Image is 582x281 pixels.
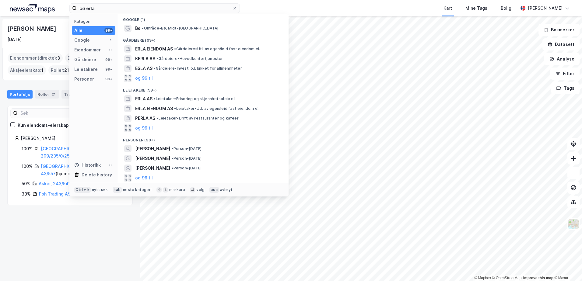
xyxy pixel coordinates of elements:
span: • [156,116,158,120]
span: • [171,146,173,151]
div: Kategori [74,19,115,24]
div: 0 [108,47,113,52]
div: Personer (99+) [118,133,289,144]
div: avbryt [220,187,233,192]
span: ESLA AS [135,65,153,72]
div: Eiendommer (Indirekte) : [65,53,124,63]
span: ERLA EIENDOM AS [135,105,173,112]
span: KERLA AS [135,55,155,62]
a: [GEOGRAPHIC_DATA], 43/557 [41,164,86,176]
div: Leietakere (99+) [118,83,289,94]
span: Gårdeiere • Hovedkontortjenester [156,56,223,61]
div: 21 [51,91,57,97]
button: og 96 til [135,174,153,182]
div: Google [74,36,90,44]
span: Leietaker • Frisering og skjønnhetspleie el. [154,96,236,101]
div: Eiendommer (direkte) : [8,53,63,63]
button: og 96 til [135,75,153,82]
div: ( hjemmelshaver ) [41,163,125,177]
span: • [154,66,156,71]
span: Person • [DATE] [171,146,202,151]
div: Personer [74,75,94,83]
span: Gårdeiere • Invest. o.l. lukket for allmennheten [154,66,242,71]
span: PERLA AS [135,115,155,122]
span: Person • [DATE] [171,156,202,161]
div: markere [169,187,185,192]
input: Søk på adresse, matrikkel, gårdeiere, leietakere eller personer [77,4,232,13]
div: Aksjeeierskap : [8,65,46,75]
div: 99+ [104,28,113,33]
div: Kun eiendoms-eierskap [18,122,69,129]
span: Leietaker • Drift av restauranter og kafeer [156,116,238,121]
div: Delete history [82,171,112,179]
div: [PERSON_NAME] [7,24,57,33]
span: Person • [DATE] [171,166,202,171]
span: • [142,26,144,30]
div: Gårdeiere [74,56,96,63]
span: Område • Bø, Midt-[GEOGRAPHIC_DATA] [142,26,218,31]
div: 0 [108,163,113,168]
div: Leietakere [74,66,98,73]
div: Eiendommer [74,46,101,54]
div: Historikk [74,161,101,169]
div: velg [196,187,205,192]
div: [PERSON_NAME] [21,135,125,142]
div: 99+ [104,77,113,82]
span: • [171,166,173,170]
span: Gårdeiere • Utl. av egen/leid fast eiendom el. [174,47,260,51]
div: Ctrl + k [74,187,91,193]
div: Google (1) [118,12,289,23]
button: og 96 til [135,124,153,132]
button: Filter [550,68,580,80]
span: • [154,96,156,101]
div: 33% [22,190,31,198]
div: 99+ [104,57,113,62]
span: ERLA AS [135,95,153,102]
a: [GEOGRAPHIC_DATA], 209/235/0/25 [41,146,86,158]
span: • [156,56,158,61]
span: Leietaker • Utl. av egen/leid fast eiendom el. [174,106,259,111]
span: 3 [57,54,60,62]
a: OpenStreetMap [492,276,522,280]
div: Portefølje [7,90,33,99]
div: nytt søk [92,187,108,192]
div: neste kategori [123,187,152,192]
div: Alle [74,27,82,34]
button: Bokmerker [538,24,580,36]
input: Søk [18,109,85,118]
span: 1 [41,67,44,74]
div: 100% [22,145,33,152]
div: Transaksjoner [61,90,104,99]
span: • [174,106,176,111]
iframe: Chat Widget [552,252,582,281]
button: Tags [551,82,580,94]
div: ( hjemmelshaver ) [39,180,106,187]
div: esc [209,187,219,193]
div: Gårdeiere (99+) [118,33,289,44]
span: Bø [135,25,141,32]
div: ( hjemmelshaver ) [41,145,125,160]
span: [PERSON_NAME] [135,155,170,162]
span: ERLA EIENDOM AS [135,45,173,53]
div: Kart [444,5,452,12]
div: 100% [22,163,33,170]
a: Mapbox [474,276,491,280]
div: Mine Tags [465,5,487,12]
span: • [174,47,176,51]
div: 99+ [104,67,113,72]
div: Kontrollprogram for chat [552,252,582,281]
button: Analyse [544,53,580,65]
button: Datasett [542,38,580,50]
div: 50% [22,180,30,187]
img: logo.a4113a55bc3d86da70a041830d287a7e.svg [10,4,55,13]
span: 21 [64,67,69,74]
a: Fbh Trading AS [39,191,71,196]
div: [PERSON_NAME] [528,5,563,12]
div: 1 [108,38,113,43]
span: • [171,156,173,161]
div: tab [113,187,122,193]
div: Roller [35,90,59,99]
span: [PERSON_NAME] [135,165,170,172]
span: [PERSON_NAME] [135,145,170,152]
a: Asker, 243/541 [39,181,70,186]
